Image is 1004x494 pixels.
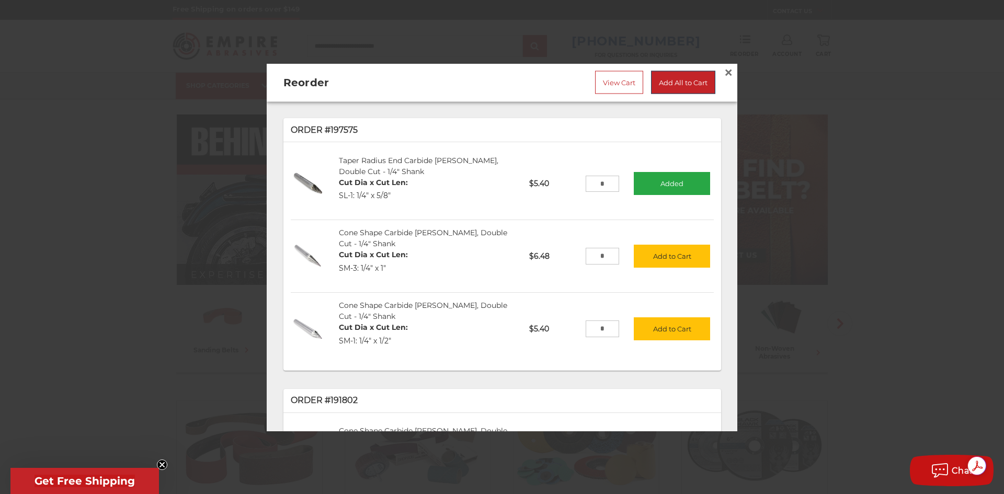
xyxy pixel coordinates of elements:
[634,172,710,195] button: Added
[724,62,733,82] span: ×
[339,322,408,333] dt: Cut Dia x Cut Len:
[634,317,710,340] button: Add to Cart
[339,177,408,188] dt: Cut Dia x Cut Len:
[10,468,159,494] div: Get Free ShippingClose teaser
[35,475,135,487] span: Get Free Shipping
[291,312,325,346] img: Cone Shape Carbide Burr, Double Cut - 1/4
[522,316,585,341] p: $5.40
[339,155,498,176] a: Taper Radius End Carbide [PERSON_NAME], Double Cut - 1/4" Shank
[339,190,408,201] dd: SL-1: 1/4" x 5/8"
[291,123,714,136] p: Order #197575
[291,167,325,201] img: Taper Radius End Carbide Burr, Double Cut - 1/4
[339,263,408,274] dd: SM-3: 1/4" x 1"
[522,243,585,269] p: $6.48
[339,249,408,260] dt: Cut Dia x Cut Len:
[651,71,715,94] a: Add All to Cart
[910,455,994,486] button: Chat
[952,466,973,476] span: Chat
[291,394,714,407] p: Order #191802
[339,336,408,347] dd: SM-1: 1/4" x 1/2"
[283,74,456,90] h2: Reorder
[339,301,507,321] a: Cone Shape Carbide [PERSON_NAME], Double Cut - 1/4" Shank
[720,64,737,81] a: Close
[291,239,325,273] img: Cone Shape Carbide Burr, Double Cut - 1/4
[339,426,507,446] a: Cone Shape Carbide [PERSON_NAME], Double Cut - 1/4" Shank
[595,71,643,94] a: View Cart
[522,170,585,196] p: $5.40
[634,245,710,268] button: Add to Cart
[157,459,167,470] button: Close teaser
[339,228,507,248] a: Cone Shape Carbide [PERSON_NAME], Double Cut - 1/4" Shank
